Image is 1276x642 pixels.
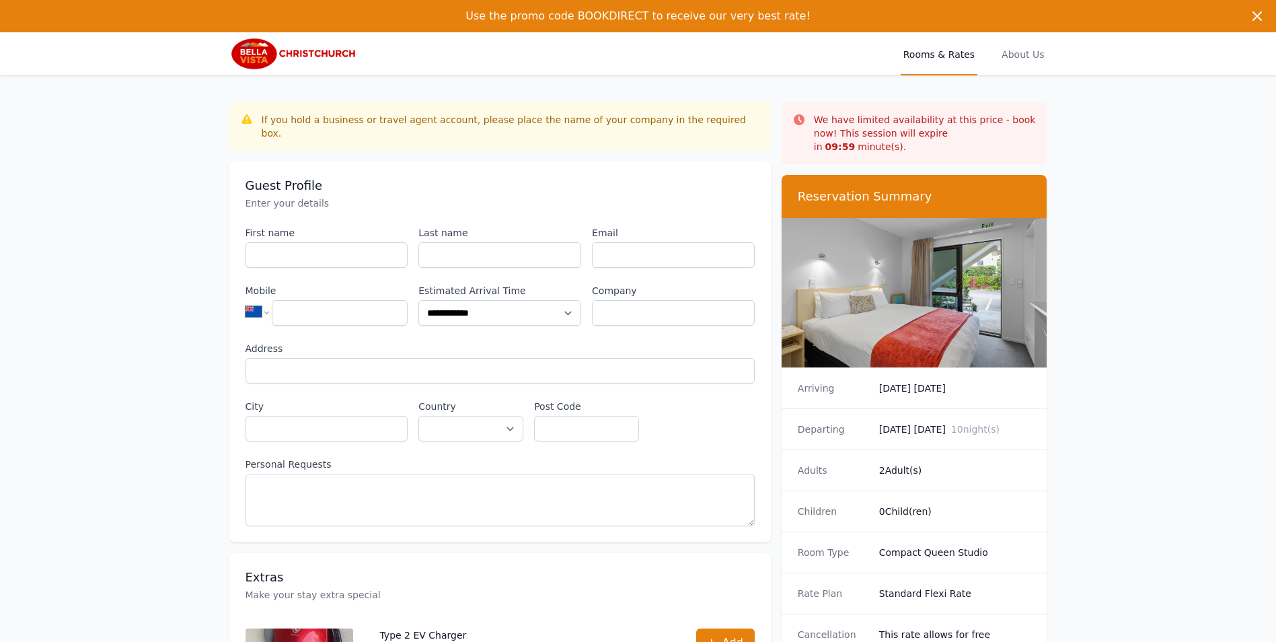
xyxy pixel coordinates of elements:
[879,587,1031,600] dd: Standard Flexi Rate
[246,226,408,240] label: First name
[814,113,1037,153] p: We have limited availability at this price - book now! This session will expire in minute(s).
[798,423,868,436] dt: Departing
[246,284,408,297] label: Mobile
[418,400,523,413] label: Country
[879,382,1031,395] dd: [DATE] [DATE]
[246,458,755,471] label: Personal Requests
[879,546,1031,559] dd: Compact Queen Studio
[879,505,1031,518] dd: 0 Child(ren)
[592,226,755,240] label: Email
[246,569,755,585] h3: Extras
[592,284,755,297] label: Company
[879,423,1031,436] dd: [DATE] [DATE]
[798,505,868,518] dt: Children
[901,32,977,75] a: Rooms & Rates
[782,218,1047,367] img: Compact Queen Studio
[465,9,811,22] span: Use the promo code BOOKDIRECT to receive our very best rate!
[798,587,868,600] dt: Rate Plan
[418,284,581,297] label: Estimated Arrival Time
[229,38,359,70] img: Bella Vista Christchurch
[246,197,755,210] p: Enter your details
[798,382,868,395] dt: Arriving
[418,226,581,240] label: Last name
[825,141,856,152] strong: 09 : 59
[246,178,755,194] h3: Guest Profile
[879,464,1031,477] dd: 2 Adult(s)
[246,588,755,602] p: Make your stay extra special
[798,188,1031,205] h3: Reservation Summary
[262,113,760,140] div: If you hold a business or travel agent account, please place the name of your company in the requ...
[999,32,1047,75] a: About Us
[380,629,669,642] p: Type 2 EV Charger
[951,424,1000,435] span: 10 night(s)
[534,400,639,413] label: Post Code
[798,464,868,477] dt: Adults
[798,546,868,559] dt: Room Type
[246,400,408,413] label: City
[246,342,755,355] label: Address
